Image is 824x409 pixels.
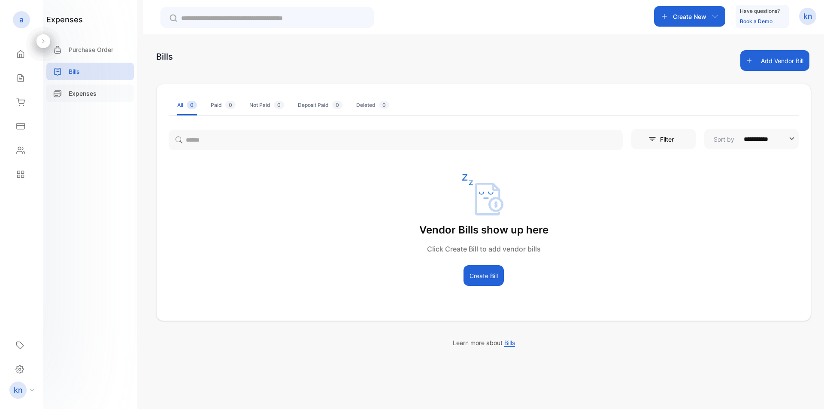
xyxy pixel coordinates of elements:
[462,174,505,215] img: empty state
[740,18,772,24] a: Book a Demo
[654,6,725,27] button: Create New
[46,14,83,25] h1: expenses
[419,222,548,238] p: Vendor Bills show up here
[298,101,342,109] div: Deposit Paid
[504,339,515,347] span: Bills
[156,50,173,63] div: Bills
[177,101,197,109] div: All
[356,101,389,109] div: Deleted
[46,85,134,102] a: Expenses
[740,7,780,15] p: Have questions?
[225,101,236,109] span: 0
[249,101,284,109] div: Not Paid
[419,244,548,254] div: Click Create Bill to add vendor bills
[799,6,816,27] button: kn
[46,41,134,58] a: Purchase Order
[14,385,22,396] p: kn
[211,101,236,109] div: Paid
[656,103,824,409] iframe: LiveChat chat widget
[69,45,113,54] p: Purchase Order
[156,338,811,347] p: Learn more about
[69,89,97,98] p: Expenses
[803,11,812,22] p: kn
[379,101,389,109] span: 0
[274,101,284,109] span: 0
[69,67,80,76] p: Bills
[332,101,342,109] span: 0
[673,12,706,21] p: Create New
[740,50,809,71] button: Add Vendor Bill
[19,14,24,25] p: a
[463,265,504,286] button: Create Bill
[46,63,134,80] a: Bills
[187,101,197,109] span: 0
